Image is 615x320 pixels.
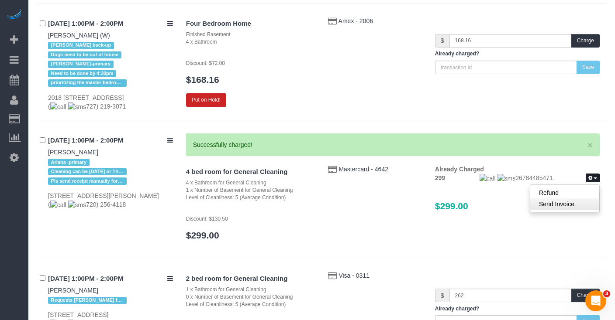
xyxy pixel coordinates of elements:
[48,275,173,283] h4: [DATE] 1:00PM - 2:00PM
[48,42,114,49] span: [PERSON_NAME] back-up
[186,301,315,308] div: Level of Cleanliness: 5 (Average Condition)
[186,60,225,66] small: Discount: $72.00
[498,174,516,183] img: sms
[48,201,126,208] span: ( 720) 256-4118
[186,75,219,85] a: $168.16
[186,293,315,301] div: 0 x Number of Basement for General Cleaning
[585,290,606,311] iframe: Intercom live chat
[48,191,173,209] div: [STREET_ADDRESS][PERSON_NAME]
[435,201,468,211] span: $299.00
[48,79,127,86] span: prioritizing the master bedroom while handling the other rooms on a rotating basis
[48,70,116,77] span: Need to be done by 4:30pm
[68,201,86,209] img: sms
[480,174,553,181] span: 26784485471
[48,168,127,175] span: Cleaning can be [DATE] or Thurs if Ariana or Lexie is not available
[68,102,86,111] img: sms
[5,9,23,21] img: Automaid Logo
[48,20,173,27] h4: [DATE] 1:00PM - 2:00PM
[48,137,173,144] h4: [DATE] 1:00PM - 2:00PM
[186,168,315,176] h4: 4 bed room for General Cleaning
[48,40,173,89] div: Tags
[186,194,315,201] div: Level of Cleanliness: 5 (Average Condition)
[339,17,373,24] a: Amex - 2006
[48,93,173,111] div: 2018 [STREET_ADDRESS]
[48,157,173,187] div: Tags
[186,31,315,38] div: Finished Basement
[186,230,219,240] a: $299.00
[339,166,388,173] a: Mastercard - 4642
[530,187,599,198] a: Refund
[571,289,600,302] button: Charge
[186,93,226,107] button: Put on Hold!
[48,103,126,110] span: ( 727) 219-3071
[186,275,315,283] h4: 2 bed room for General Cleaning
[48,32,110,39] a: [PERSON_NAME] (W)
[48,61,114,68] span: [PERSON_NAME]-primary
[530,198,599,210] a: Send Invoice
[603,290,610,297] span: 3
[435,166,484,173] strong: Already Charged
[339,272,370,279] a: Visa - 0311
[480,174,496,183] img: call
[48,287,98,294] a: [PERSON_NAME]
[435,174,445,181] strong: 299
[48,159,90,166] span: Ariana -primary
[587,140,593,150] a: ×
[186,38,315,46] div: 4 x Bathroom
[435,289,449,302] span: $
[186,286,315,293] div: 1 x Bathroom for General Cleaning
[186,187,315,194] div: 1 x Number of Basement for General Cleaning
[186,179,315,187] div: 4 x Bathroom for General Cleaning
[48,297,127,304] span: Requests [PERSON_NAME] for OTC
[48,149,98,156] a: [PERSON_NAME]
[571,34,600,48] button: Charge
[48,51,121,58] span: Dogs need to be out of house
[435,34,449,48] span: $
[193,140,593,149] div: Successfully charged!
[50,201,66,209] img: call
[435,306,600,312] h5: Already charged?
[186,20,315,27] h4: Four Bedroom Home
[435,51,600,57] h5: Already charged?
[435,61,577,74] input: transaction id
[50,102,66,111] img: call
[48,295,173,306] div: Tags
[186,216,228,222] small: Discount: $130.50
[48,177,127,184] span: Pls send receipt manually for every cleaning!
